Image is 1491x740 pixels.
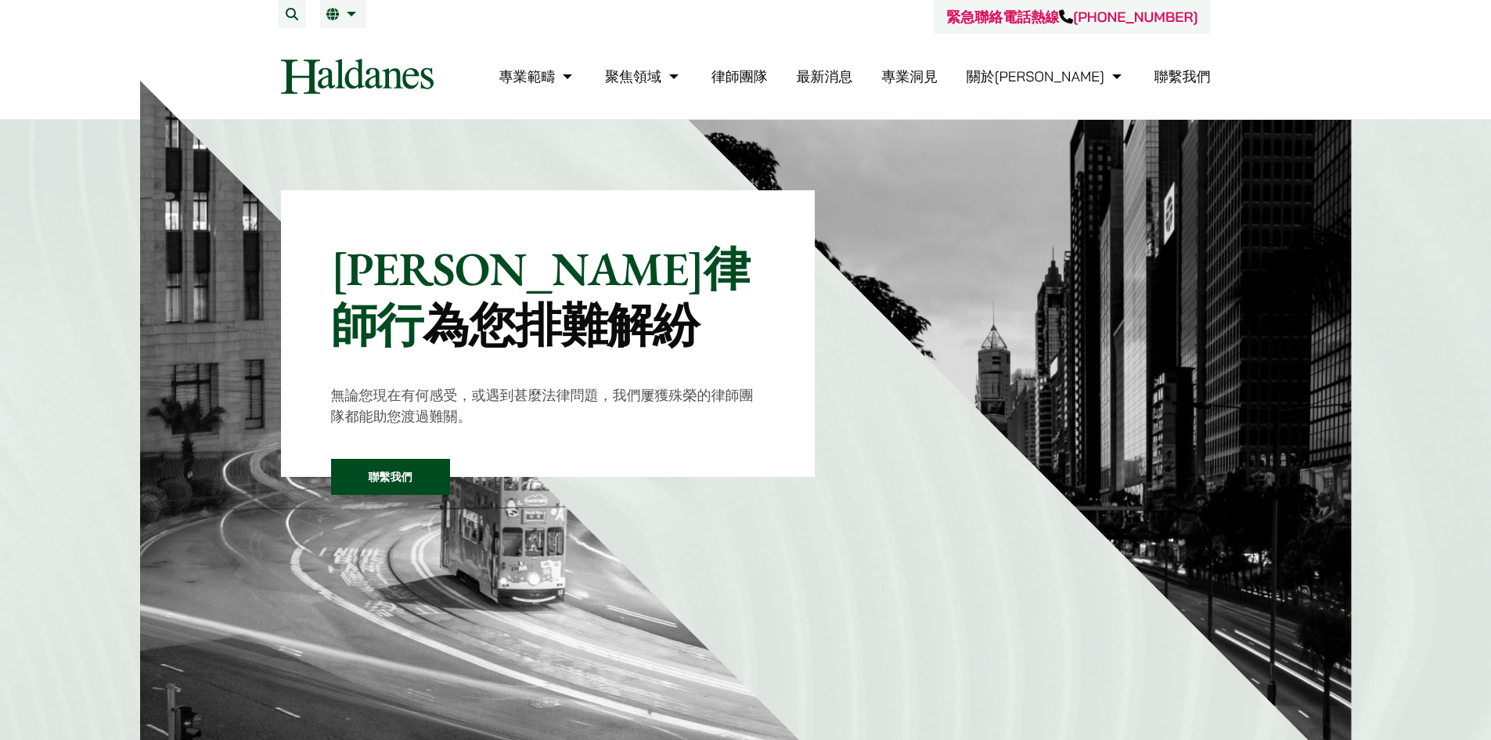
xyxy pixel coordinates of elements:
[331,384,765,427] p: 無論您現在有何感受，或遇到甚麼法律問題，我們屢獲殊榮的律師團隊都能助您渡過難關。
[1154,67,1211,85] a: 聯繫我們
[796,67,852,85] a: 最新消息
[711,67,768,85] a: 律師團隊
[967,67,1125,85] a: 關於何敦
[605,67,682,85] a: 聚焦領域
[499,67,576,85] a: 專業範疇
[946,8,1197,26] a: 緊急聯絡電話熱線[PHONE_NUMBER]
[326,8,360,20] a: 繁
[281,59,434,94] img: Logo of Haldanes
[423,294,699,356] mark: 為您排難解紛
[881,67,938,85] a: 專業洞見
[331,459,450,495] a: 聯繫我們
[331,240,765,353] p: [PERSON_NAME]律師行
